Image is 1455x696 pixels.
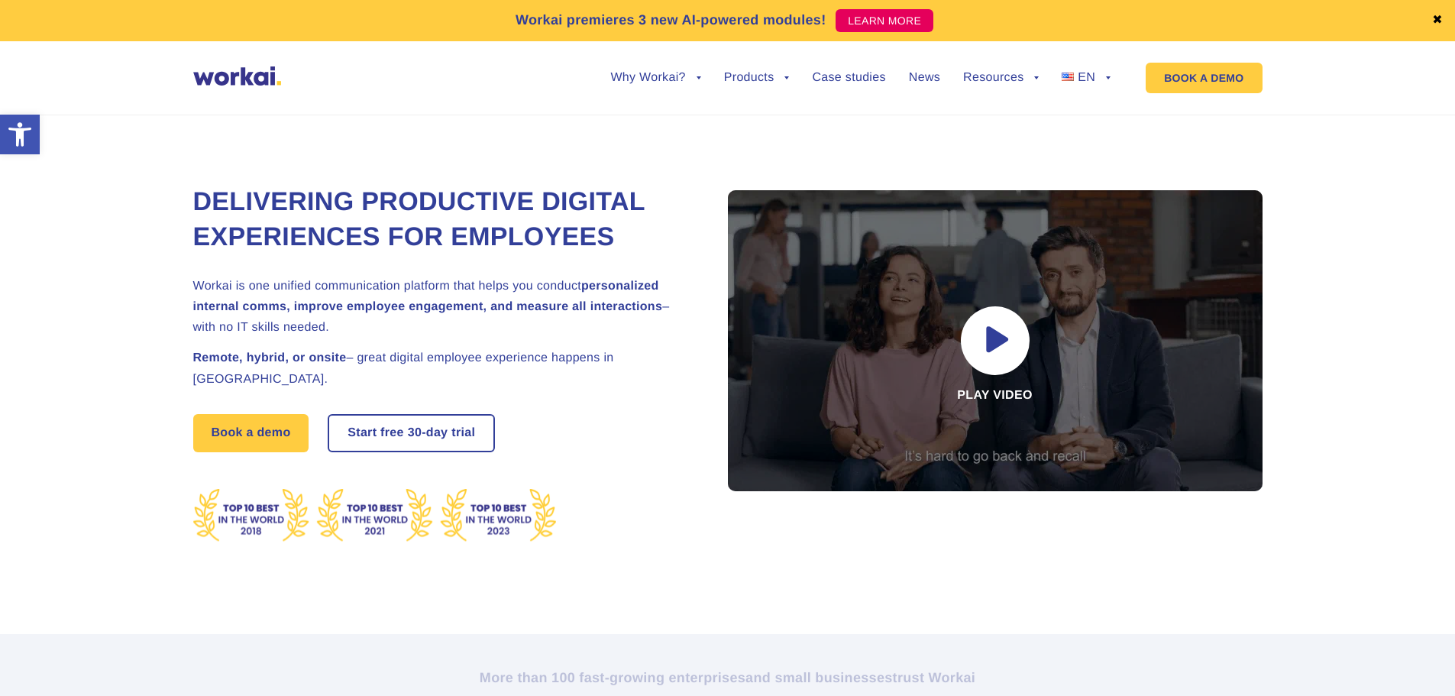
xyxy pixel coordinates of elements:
[610,72,700,84] a: Why Workai?
[193,351,347,364] strong: Remote, hybrid, or onsite
[193,185,690,255] h1: Delivering Productive Digital Experiences for Employees
[745,670,892,685] i: and small businesses
[812,72,885,84] a: Case studies
[963,72,1039,84] a: Resources
[1146,63,1262,93] a: BOOK A DEMO
[193,414,309,452] a: Book a demo
[1432,15,1443,27] a: ✖
[724,72,790,84] a: Products
[304,668,1152,687] h2: More than 100 fast-growing enterprises trust Workai
[329,416,493,451] a: Start free30-daytrial
[836,9,933,32] a: LEARN MORE
[193,276,690,338] h2: Workai is one unified communication platform that helps you conduct – with no IT skills needed.
[408,427,448,439] i: 30-day
[1078,71,1095,84] span: EN
[909,72,940,84] a: News
[193,348,690,389] h2: – great digital employee experience happens in [GEOGRAPHIC_DATA].
[728,190,1263,491] div: Play video
[516,10,826,31] p: Workai premieres 3 new AI-powered modules!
